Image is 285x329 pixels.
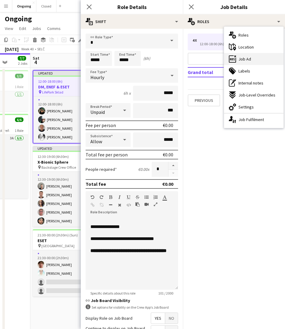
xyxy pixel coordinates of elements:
[5,26,13,31] span: View
[86,291,140,295] span: Specific details about this role
[86,122,116,128] div: Fee per person
[33,146,100,151] div: Updated
[33,229,100,297] app-job-card: 21:30-00:00 (2h30m) (Sun)2/4ESET [GEOGRAPHIC_DATA]1 Role2/421:30-00:00 (2h30m)[PERSON_NAME][PERSO...
[17,25,29,32] a: Edit
[108,195,113,200] button: Bold
[38,154,69,159] span: 12:30-19:00 (6h30m)
[19,26,26,31] span: Edit
[123,90,131,96] div: 6h x
[183,14,285,29] div: Roles
[117,203,122,207] button: Clear Formatting
[41,244,74,248] span: [GEOGRAPHIC_DATA]
[188,67,252,77] td: Grand total
[151,313,165,324] span: Yes
[33,55,39,61] span: Sat
[188,53,280,65] button: Add role
[99,195,104,200] button: Redo
[15,117,23,122] span: 6/6
[33,96,99,143] app-card-role: 4A4/412:00-18:00 (6h)[PERSON_NAME][PERSON_NAME][PERSON_NAME][PERSON_NAME]
[5,46,19,52] div: [DATE]
[193,43,269,46] div: 12:00-18:00 (6h)
[15,128,23,133] span: 1 Role
[38,233,78,237] span: 21:30-00:00 (2h30m) (Sun)
[42,90,63,94] span: LifePark Sklad
[144,195,149,200] button: Unordered List
[117,195,122,200] button: Italic
[143,56,150,61] div: (6h)
[15,74,23,78] span: 1/1
[188,94,220,106] button: Previous
[81,3,183,11] h3: Role Details
[153,195,158,200] button: Ordered List
[90,195,95,200] button: Undo
[153,202,158,207] button: Fullscreen
[135,202,140,207] button: Paste as plain text
[47,26,61,31] span: Comms
[153,291,178,295] span: 101 / 2000
[5,14,32,23] h1: Ongoing
[86,181,106,187] div: Total fee
[32,26,41,31] span: Jobs
[224,114,283,126] div: Job Fulfilment
[33,159,100,165] h3: X-Bionic Sphere
[86,298,178,303] h3: Job Board Visibility
[45,25,63,32] a: Comms
[38,79,62,84] span: 12:00-18:00 (6h)
[33,146,100,227] app-job-card: Updated12:30-19:00 (6h30m)5/5X-Bionic Sphere Backstage Crew Office1 Role5/512:30-19:00 (6h30m)[PE...
[193,38,200,43] div: 4 x
[20,47,35,51] span: Week 40
[162,195,167,200] button: Text Color
[238,80,263,86] span: Internal notes
[18,61,27,66] div: 2 Jobs
[162,181,173,187] div: €0.00
[32,59,39,66] span: 4
[163,152,173,158] div: €0.00
[238,68,250,74] span: Labels
[90,109,105,115] span: Unpaid
[2,25,16,32] a: View
[108,203,113,207] button: Horizontal Line
[81,14,183,29] div: Shift
[15,84,23,89] span: 1 Role
[238,92,275,98] span: Job-Level Overrides
[33,250,100,297] app-card-role: 2/421:30-00:00 (2h30m)[PERSON_NAME][PERSON_NAME]
[90,138,102,144] span: Allow
[238,56,251,62] span: Job Ad
[33,71,99,76] div: Updated
[12,0,36,12] button: Ongoing
[238,44,254,50] span: Location
[163,122,173,128] div: €0.00
[183,3,285,11] h3: Job Details
[165,313,178,324] span: No
[86,167,117,172] label: People required
[86,152,128,158] div: Total fee per person
[126,203,131,207] button: HTML Code
[30,25,44,32] a: Jobs
[138,167,149,172] div: €0.00 x
[90,74,104,80] span: Hourly
[33,238,100,243] h3: ESET
[238,32,249,38] span: Roles
[18,56,26,61] span: 7/7
[86,316,132,321] label: Display Role on Job Board
[126,195,131,200] button: Underline
[33,70,100,144] app-job-card: Updated12:00-18:00 (6h)4/4DM, ENEF & ESET LifePark Sklad1 Role4A4/412:00-18:00 (6h)[PERSON_NAME][...
[168,162,178,170] button: Increase
[33,84,99,90] h3: DM, ENEF & ESET
[37,47,45,51] div: SELČ
[135,195,140,200] button: Strikethrough
[41,165,76,170] span: Backstage Crew Office
[238,104,254,110] span: Settings
[33,172,100,227] app-card-role: 5/512:30-19:00 (6h30m)[PERSON_NAME][PERSON_NAME][PERSON_NAME][PERSON_NAME][PERSON_NAME]
[36,0,56,12] button: Closed
[144,202,149,207] button: Insert video
[86,304,178,310] div: Set options for visibility on the Crew App’s Job Board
